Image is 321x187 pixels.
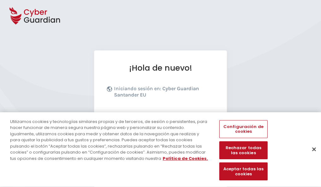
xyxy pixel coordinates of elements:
h1: ¡Hola de nuevo! [107,63,214,73]
b: Cyber Guardian Santander EU [114,85,199,98]
button: Aceptar todas las cookies [219,163,267,181]
button: Configuración de cookies, Abre el cuadro de diálogo del centro de preferencias. [219,120,267,138]
button: Cerrar [307,142,321,156]
p: Iniciando sesión en: [114,85,213,101]
a: Más información sobre su privacidad, se abre en una nueva pestaña [163,155,208,161]
button: Rechazar todas las cookies [219,142,267,160]
div: Utilizamos cookies y tecnologías similares propias y de terceros, de sesión o persistentes, para ... [10,119,210,162]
